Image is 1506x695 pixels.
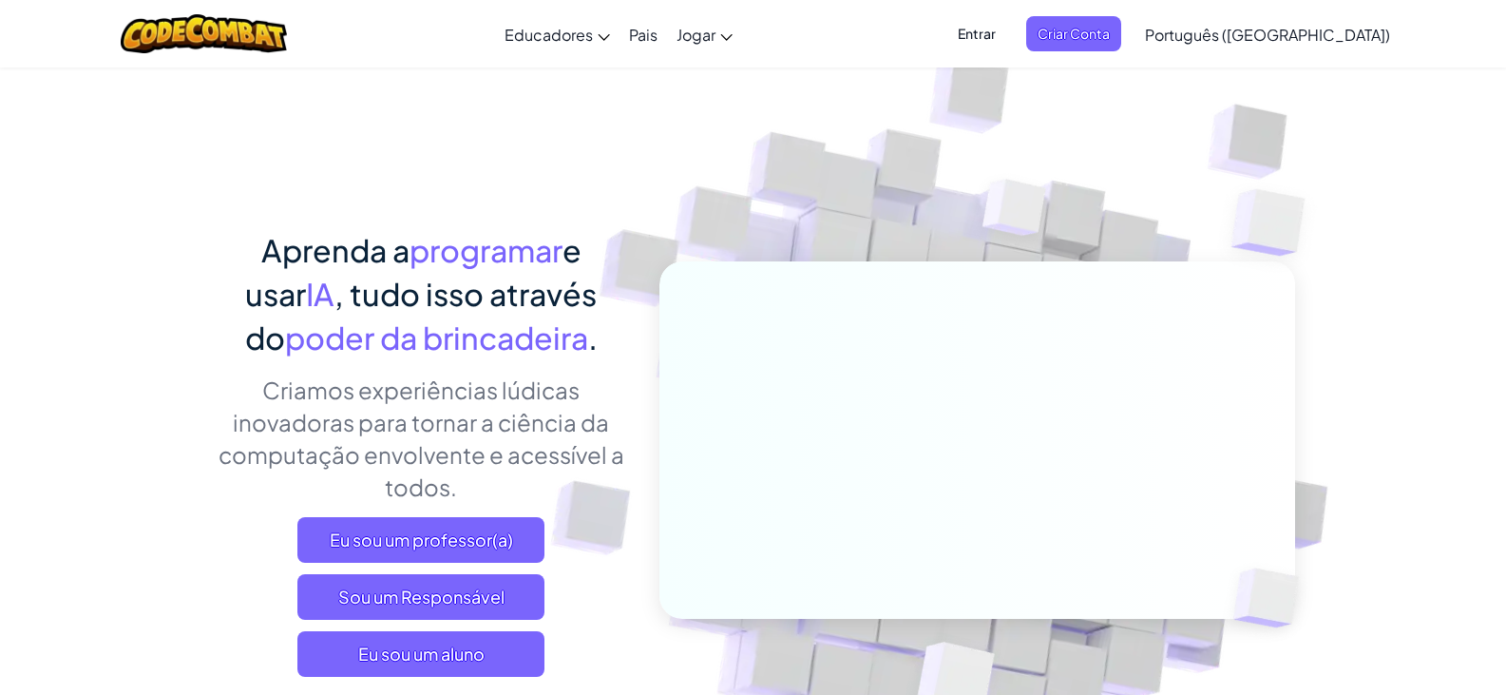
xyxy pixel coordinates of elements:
font: Pais [629,25,658,45]
font: Português ([GEOGRAPHIC_DATA]) [1145,25,1390,45]
a: Sou um Responsável [297,574,544,620]
font: poder da brincadeira [285,319,588,357]
font: Criamos experiências lúdicas inovadoras para tornar a ciência da computação envolvente e acessíve... [219,376,624,501]
a: Pais [620,9,667,60]
a: Eu sou um professor(a) [297,517,544,563]
font: Eu sou um professor(a) [330,529,513,550]
button: Eu sou um aluno [297,631,544,677]
img: Logotipo do CodeCombat [121,14,287,53]
font: IA [306,275,334,313]
font: Sou um Responsável [338,586,505,608]
font: Entrar [958,25,996,42]
img: Cubos sobrepostos [946,142,1083,283]
font: Aprenda a [261,231,410,269]
a: Português ([GEOGRAPHIC_DATA]) [1135,9,1400,60]
button: Entrar [946,16,1007,51]
font: programar [410,231,562,269]
a: Jogar [667,9,742,60]
font: , tudo isso através do [245,275,598,357]
img: Cubos sobrepostos [1193,143,1358,303]
font: . [588,319,598,357]
a: Educadores [495,9,620,60]
button: Criar Conta [1026,16,1121,51]
font: Jogar [677,25,715,45]
font: Educadores [505,25,593,45]
img: Cubos sobrepostos [1201,529,1344,667]
font: Eu sou um aluno [358,643,485,665]
font: Criar Conta [1038,25,1110,42]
